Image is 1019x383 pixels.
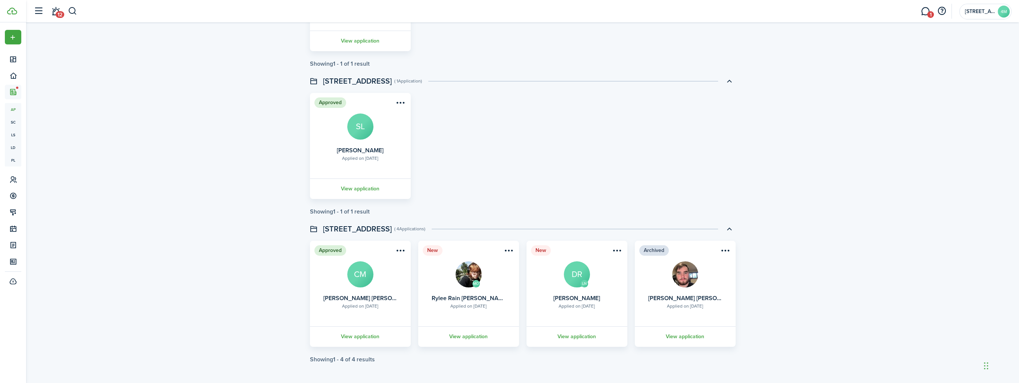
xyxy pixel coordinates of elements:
[918,2,932,21] a: Messaging
[5,116,21,128] a: sc
[672,261,698,287] img: Timothy Michael Paulson
[309,178,412,199] a: View application
[564,261,590,287] avatar-text: DR
[503,247,515,257] button: Open menu
[581,280,588,287] avatar-text: LN
[719,247,731,257] button: Open menu
[323,223,392,234] swimlane-title: [STREET_ADDRESS]
[394,99,406,109] button: Open menu
[7,7,17,15] img: TenantCloud
[49,2,63,21] a: Notifications
[450,303,487,309] div: Applied on [DATE]
[31,4,46,18] button: Open sidebar
[314,245,346,256] status: Approved
[648,295,722,302] card-title: [PERSON_NAME] [PERSON_NAME]
[310,208,370,215] div: Showing result
[998,6,1010,18] avatar-text: 4M
[347,261,373,287] avatar-text: CM
[553,295,600,302] card-title: [PERSON_NAME]
[310,93,736,215] application-list-swimlane-item: Toggle accordion
[5,103,21,116] a: ap
[342,303,378,309] div: Applied on [DATE]
[639,245,669,256] status: Archived
[323,295,397,302] card-title: [PERSON_NAME] [PERSON_NAME]
[611,247,623,257] button: Open menu
[525,326,628,347] a: View application
[559,303,595,309] div: Applied on [DATE]
[723,222,736,235] button: Toggle accordion
[347,113,373,140] avatar-text: SL
[432,295,505,302] card-title: Rylee Rain [PERSON_NAME]
[394,78,422,84] swimlane-subtitle: ( 1 Application )
[5,141,21,154] a: ld
[417,326,520,347] a: View application
[965,9,995,14] span: 4010 MAIN ST. S, LLC
[935,5,948,18] button: Open resource center
[323,75,392,87] swimlane-title: [STREET_ADDRESS]
[309,326,412,347] a: View application
[667,303,703,309] div: Applied on [DATE]
[472,280,480,287] avatar-text: MO
[531,245,551,256] status: New
[342,155,378,162] div: Applied on [DATE]
[310,241,736,363] application-list-swimlane-item: Toggle accordion
[984,355,988,377] div: Drag
[56,11,64,18] span: 12
[634,326,737,347] a: View application
[723,75,736,87] button: Toggle accordion
[5,128,21,141] a: ls
[456,261,482,287] img: Rylee Rain Rhodes
[895,302,1019,383] iframe: Chat Widget
[310,60,370,67] div: Showing result
[927,11,934,18] span: 1
[337,147,383,154] card-title: [PERSON_NAME]
[5,30,21,44] button: Open menu
[394,247,406,257] button: Open menu
[423,245,442,256] status: New
[333,355,355,364] pagination-page-total: 1 - 4 of 4
[5,154,21,166] a: pl
[310,356,375,363] div: Showing results
[333,207,353,216] pagination-page-total: 1 - 1 of 1
[333,59,353,68] pagination-page-total: 1 - 1 of 1
[68,5,77,18] button: Search
[314,97,346,108] status: Approved
[394,225,425,232] swimlane-subtitle: ( 4 Applications )
[309,31,412,51] a: View application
